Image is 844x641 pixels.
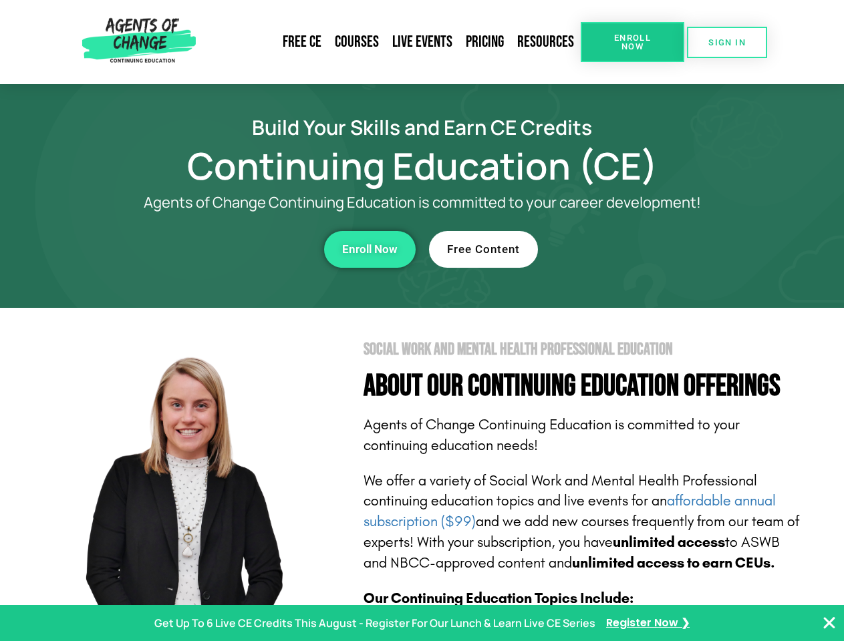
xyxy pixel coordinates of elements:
[581,22,684,62] a: Enroll Now
[572,554,775,572] b: unlimited access to earn CEUs.
[41,118,803,137] h2: Build Your Skills and Earn CE Credits
[364,341,803,358] h2: Social Work and Mental Health Professional Education
[324,231,416,268] a: Enroll Now
[821,615,837,631] button: Close Banner
[364,371,803,401] h4: About Our Continuing Education Offerings
[328,27,386,57] a: Courses
[386,27,459,57] a: Live Events
[154,614,595,633] p: Get Up To 6 Live CE Credits This August - Register For Our Lunch & Learn Live CE Series
[602,33,663,51] span: Enroll Now
[364,590,634,607] b: Our Continuing Education Topics Include:
[687,27,767,58] a: SIGN IN
[201,27,581,57] nav: Menu
[613,533,725,551] b: unlimited access
[95,194,750,211] p: Agents of Change Continuing Education is committed to your career development!
[459,27,511,57] a: Pricing
[342,244,398,255] span: Enroll Now
[364,471,803,574] p: We offer a variety of Social Work and Mental Health Professional continuing education topics and ...
[41,150,803,181] h1: Continuing Education (CE)
[429,231,538,268] a: Free Content
[511,27,581,57] a: Resources
[447,244,520,255] span: Free Content
[708,38,746,47] span: SIGN IN
[276,27,328,57] a: Free CE
[606,614,690,633] a: Register Now ❯
[364,416,740,454] span: Agents of Change Continuing Education is committed to your continuing education needs!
